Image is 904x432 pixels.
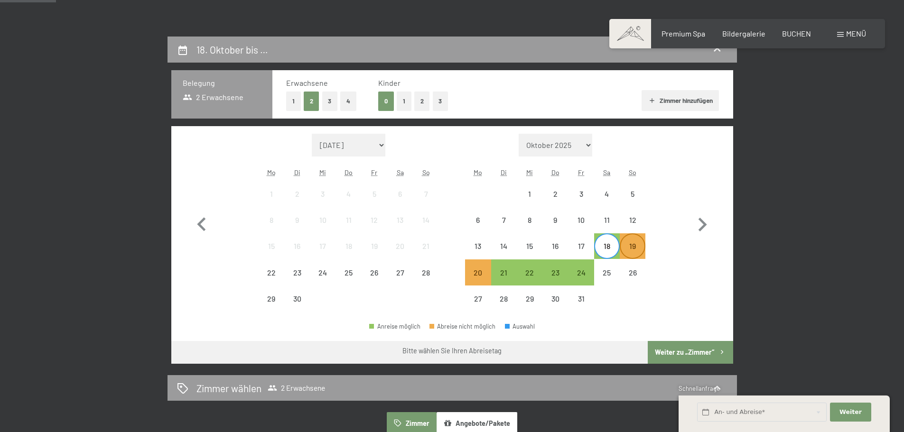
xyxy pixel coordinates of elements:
div: Abreise nicht möglich [491,207,517,233]
div: Fri Sep 19 2025 [362,233,387,259]
div: Abreise nicht möglich [387,233,413,259]
div: 27 [388,269,412,293]
div: Abreise nicht möglich [594,181,620,207]
div: Thu Sep 18 2025 [336,233,362,259]
div: 26 [363,269,386,293]
div: 15 [260,242,283,266]
div: 3 [569,190,593,214]
div: 21 [492,269,516,293]
div: Sun Sep 21 2025 [413,233,438,259]
div: Abreise nicht möglich [568,181,594,207]
h2: 18. Oktober bis … [196,44,268,55]
div: 12 [363,216,386,240]
div: 8 [518,216,541,240]
span: Premium Spa [662,29,705,38]
div: Abreise nicht möglich [310,181,336,207]
button: Weiter [830,403,871,422]
div: Mon Oct 27 2025 [465,286,491,312]
div: 21 [414,242,438,266]
abbr: Mittwoch [319,168,326,176]
div: Wed Oct 15 2025 [517,233,542,259]
div: Fri Oct 31 2025 [568,286,594,312]
div: 9 [285,216,309,240]
div: Fri Sep 12 2025 [362,207,387,233]
div: Sun Sep 28 2025 [413,259,438,285]
div: Abreise nicht möglich [594,207,620,233]
div: 19 [621,242,644,266]
div: Mon Sep 08 2025 [259,207,284,233]
div: Wed Oct 29 2025 [517,286,542,312]
div: 23 [543,269,567,293]
div: Tue Oct 07 2025 [491,207,517,233]
div: Tue Sep 30 2025 [284,286,310,312]
div: Abreise nicht möglich [259,286,284,312]
button: 0 [378,92,394,111]
div: Abreise möglich [594,233,620,259]
div: Abreise nicht möglich [413,259,438,285]
div: Abreise nicht möglich [542,286,568,312]
div: Abreise nicht möglich [310,207,336,233]
div: Sat Sep 13 2025 [387,207,413,233]
div: 10 [311,216,335,240]
div: Sun Oct 26 2025 [620,259,645,285]
div: Abreise nicht möglich [517,181,542,207]
div: Wed Oct 22 2025 [517,259,542,285]
div: Abreise nicht möglich [362,181,387,207]
div: Abreise nicht möglich [336,259,362,285]
div: Wed Sep 10 2025 [310,207,336,233]
div: 18 [337,242,361,266]
div: 1 [260,190,283,214]
div: 11 [337,216,361,240]
div: Tue Oct 14 2025 [491,233,517,259]
abbr: Freitag [371,168,377,176]
span: Weiter [839,408,862,416]
div: Thu Oct 16 2025 [542,233,568,259]
div: Abreise nicht möglich [259,233,284,259]
div: 17 [311,242,335,266]
div: 20 [388,242,412,266]
div: Sat Oct 11 2025 [594,207,620,233]
div: Abreise nicht möglich, da die Mindestaufenthaltsdauer nicht erfüllt wird [465,259,491,285]
div: 8 [260,216,283,240]
div: Sun Oct 19 2025 [620,233,645,259]
div: Abreise nicht möglich [594,259,620,285]
div: 19 [363,242,386,266]
div: Abreise nicht möglich [413,207,438,233]
abbr: Dienstag [501,168,507,176]
div: 17 [569,242,593,266]
div: Abreise nicht möglich [284,207,310,233]
div: Mon Sep 01 2025 [259,181,284,207]
div: Abreise nicht möglich [284,259,310,285]
div: Sun Sep 07 2025 [413,181,438,207]
div: Anreise möglich [369,323,420,330]
button: 1 [286,92,301,111]
div: 13 [466,242,490,266]
div: Thu Sep 11 2025 [336,207,362,233]
div: 7 [492,216,516,240]
div: 30 [543,295,567,319]
div: Thu Oct 02 2025 [542,181,568,207]
button: Zimmer hinzufügen [642,90,719,111]
div: Mon Sep 22 2025 [259,259,284,285]
div: 26 [621,269,644,293]
div: Thu Oct 09 2025 [542,207,568,233]
div: 29 [260,295,283,319]
div: 25 [595,269,619,293]
div: 4 [595,190,619,214]
div: Abreise möglich [491,259,517,285]
div: Tue Sep 09 2025 [284,207,310,233]
div: Abreise nicht möglich [310,233,336,259]
div: Abreise nicht möglich [542,233,568,259]
div: Abreise nicht möglich [362,259,387,285]
div: Abreise nicht möglich [465,233,491,259]
div: Fri Oct 03 2025 [568,181,594,207]
abbr: Sonntag [629,168,636,176]
div: 13 [388,216,412,240]
div: Bitte wählen Sie Ihren Abreisetag [402,346,502,356]
div: Fri Sep 05 2025 [362,181,387,207]
div: 1 [518,190,541,214]
div: Fri Oct 10 2025 [568,207,594,233]
div: Mon Oct 20 2025 [465,259,491,285]
div: 4 [337,190,361,214]
span: Schnellanfrage [679,385,720,392]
